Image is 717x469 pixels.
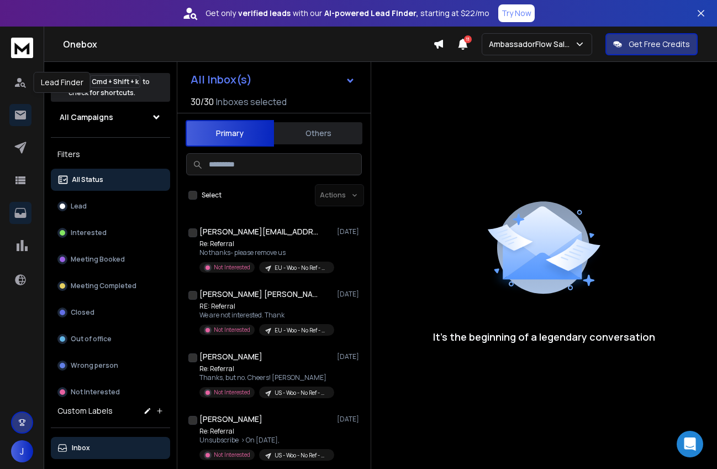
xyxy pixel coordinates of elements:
p: Not Interested [214,326,250,334]
h1: [PERSON_NAME] [199,414,262,425]
h1: All Campaigns [60,112,113,123]
div: Open Intercom Messenger [677,431,703,457]
button: All Status [51,169,170,191]
p: Get only with our starting at $22/mo [205,8,489,19]
p: Re: Referral [199,427,332,436]
p: Try Now [502,8,531,19]
p: EU - Woo - No Ref - CMO + Founders [275,264,328,272]
p: All Status [72,175,103,184]
p: Closed [71,308,94,317]
button: Get Free Credits [605,33,698,55]
button: Inbox [51,437,170,459]
button: Lead [51,195,170,217]
p: Interested [71,228,107,237]
button: Meeting Booked [51,248,170,270]
p: [DATE] [337,227,362,236]
button: Closed [51,301,170,324]
h1: Onebox [63,38,433,51]
h1: [PERSON_NAME] [PERSON_NAME] [199,289,321,300]
p: Re: Referral [199,364,332,373]
button: All Campaigns [51,106,170,128]
p: Not Interested [71,388,120,397]
p: Thanks, but no. Cheers! [PERSON_NAME] [199,373,332,382]
p: US - Woo - No Ref - CMO + Founders [275,389,328,397]
button: Wrong person [51,355,170,377]
p: Inbox [72,444,90,452]
p: Meeting Booked [71,255,125,264]
p: US - Woo - No Ref - CMO + Founders [275,451,328,460]
button: Meeting Completed [51,275,170,297]
span: 11 [464,35,472,43]
p: Not Interested [214,388,250,397]
span: 30 / 30 [191,95,214,108]
p: [DATE] [337,352,362,361]
p: Wrong person [71,361,118,370]
button: All Inbox(s) [182,69,364,91]
p: We are not interested. Thank [199,311,332,320]
strong: AI-powered Lead Finder, [324,8,418,19]
p: Get Free Credits [629,39,690,50]
p: EU - Woo - No Ref - CMO + Founders [275,326,328,335]
button: Interested [51,222,170,244]
p: It’s the beginning of a legendary conversation [433,329,655,345]
strong: verified leads [238,8,291,19]
p: Re: Referral [199,239,332,248]
p: Not Interested [214,263,250,272]
label: Select [202,191,222,200]
p: RE: Referral [199,302,332,311]
p: Out of office [71,335,112,343]
p: [DATE] [337,290,362,299]
h1: [PERSON_NAME][EMAIL_ADDRESS][DOMAIN_NAME] [199,226,321,237]
p: Not Interested [214,451,250,459]
button: Try Now [498,4,535,22]
h3: Filters [51,147,170,162]
p: Lead [71,202,87,211]
button: J [11,440,33,462]
p: No thanks- please remove us [199,248,332,257]
button: Not Interested [51,381,170,403]
p: Meeting Completed [71,282,136,290]
button: Primary [186,120,274,147]
h1: All Inbox(s) [191,74,252,85]
h3: Inboxes selected [216,95,287,108]
h3: Custom Labels [57,405,113,416]
p: [DATE] [337,415,362,424]
h1: [PERSON_NAME] [199,351,262,362]
button: Others [274,121,362,145]
img: logo [11,38,33,58]
button: Out of office [51,328,170,350]
span: Cmd + Shift + k [90,75,140,88]
p: Unsubscribe > On [DATE], [199,436,332,445]
p: Press to check for shortcuts. [68,76,150,98]
p: AmbassadorFlow Sales [489,39,574,50]
div: Lead Finder [34,72,91,93]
